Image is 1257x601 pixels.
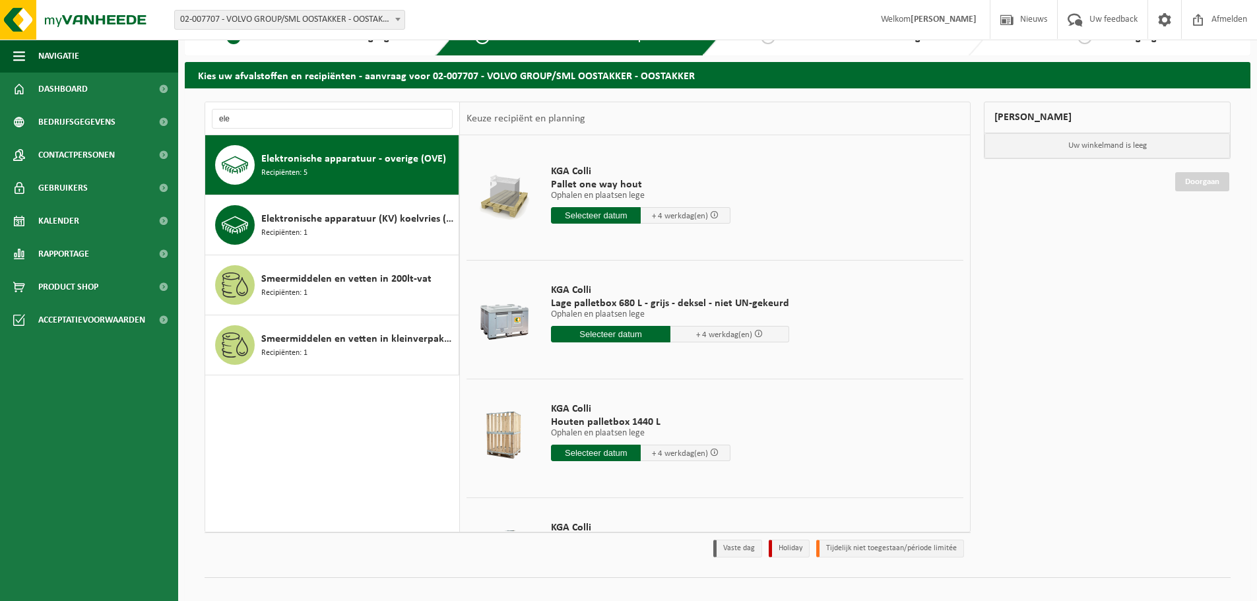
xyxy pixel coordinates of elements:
span: Acceptatievoorwaarden [38,303,145,336]
span: Contactpersonen [38,139,115,172]
p: Uw winkelmand is leeg [984,133,1230,158]
span: 02-007707 - VOLVO GROUP/SML OOSTAKKER - OOSTAKKER [175,11,404,29]
span: Product Shop [38,270,98,303]
input: Materiaal zoeken [212,109,453,129]
span: + 4 werkdag(en) [652,212,708,220]
span: Smeermiddelen en vetten in 200lt-vat [261,271,432,287]
span: Lage palletbox 680 L - grijs - deksel - niet UN-gekeurd [551,297,789,310]
button: Smeermiddelen en vetten in kleinverpakking Recipiënten: 1 [205,315,459,375]
p: Ophalen en plaatsen lege [551,429,730,438]
p: Ophalen en plaatsen lege [551,310,789,319]
span: Recipiënten: 1 [261,347,307,360]
span: Bedrijfsgegevens [38,106,115,139]
span: 02-007707 - VOLVO GROUP/SML OOSTAKKER - OOSTAKKER [174,10,405,30]
input: Selecteer datum [551,207,641,224]
span: Recipiënten: 1 [261,287,307,300]
span: KGA Colli [551,284,789,297]
div: Keuze recipiënt en planning [460,102,592,135]
div: [PERSON_NAME] [984,102,1231,133]
span: Dashboard [38,73,88,106]
strong: [PERSON_NAME] [911,15,977,24]
input: Selecteer datum [551,445,641,461]
button: Elektronische apparatuur - overige (OVE) Recipiënten: 5 [205,135,459,195]
span: Navigatie [38,40,79,73]
span: Houten palletbox 1440 L [551,416,730,429]
span: Smeermiddelen en vetten in kleinverpakking [261,331,455,347]
span: KGA Colli [551,521,730,534]
span: Recipiënten: 5 [261,167,307,179]
span: Rapportage [38,237,89,270]
span: KGA Colli [551,165,730,178]
p: Ophalen en plaatsen lege [551,191,730,201]
span: Kalender [38,205,79,237]
span: Pallet one way hout [551,178,730,191]
li: Holiday [769,540,810,557]
input: Selecteer datum [551,326,670,342]
h2: Kies uw afvalstoffen en recipiënten - aanvraag voor 02-007707 - VOLVO GROUP/SML OOSTAKKER - OOSTA... [185,62,1250,88]
li: Vaste dag [713,540,762,557]
button: Smeermiddelen en vetten in 200lt-vat Recipiënten: 1 [205,255,459,315]
span: KGA Colli [551,402,730,416]
a: Doorgaan [1175,172,1229,191]
span: Elektronische apparatuur - overige (OVE) [261,151,446,167]
button: Elektronische apparatuur (KV) koelvries (huishoudelijk) Recipiënten: 1 [205,195,459,255]
span: + 4 werkdag(en) [652,449,708,458]
span: + 4 werkdag(en) [696,331,752,339]
span: Elektronische apparatuur (KV) koelvries (huishoudelijk) [261,211,455,227]
span: Gebruikers [38,172,88,205]
li: Tijdelijk niet toegestaan/période limitée [816,540,964,557]
span: Recipiënten: 1 [261,227,307,239]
